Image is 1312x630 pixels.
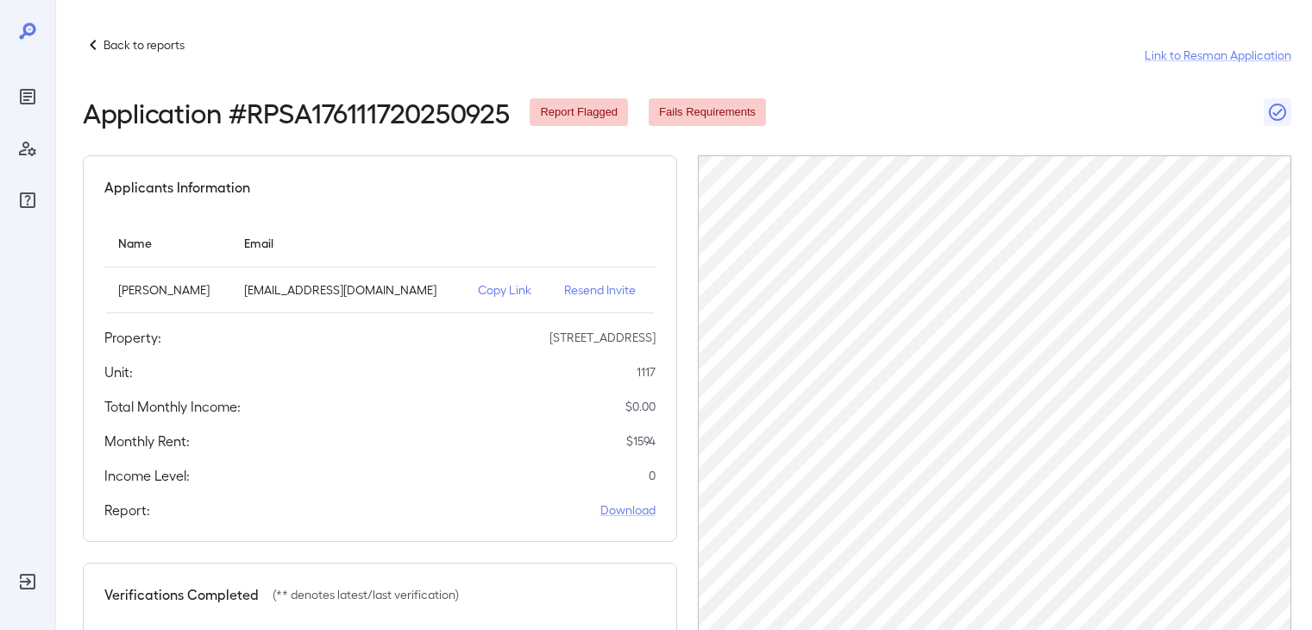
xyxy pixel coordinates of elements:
p: Resend Invite [564,281,642,299]
p: [PERSON_NAME] [118,281,217,299]
th: Name [104,218,230,268]
h5: Applicants Information [104,177,250,198]
p: 0 [649,467,656,484]
a: Link to Resman Application [1145,47,1291,64]
h5: Unit: [104,362,133,382]
p: (** denotes latest/last verification) [273,586,459,603]
h2: Application # RPSA176111720250925 [83,97,509,128]
div: Manage Users [14,135,41,162]
p: $ 1594 [626,432,656,450]
div: Log Out [14,568,41,595]
div: FAQ [14,186,41,214]
div: Reports [14,83,41,110]
span: Fails Requirements [649,104,766,121]
h5: Monthly Rent: [104,431,190,451]
p: [STREET_ADDRESS] [549,329,656,346]
h5: Property: [104,327,161,348]
p: [EMAIL_ADDRESS][DOMAIN_NAME] [244,281,449,299]
h5: Total Monthly Income: [104,396,241,417]
span: Report Flagged [530,104,628,121]
table: simple table [104,218,656,313]
h5: Income Level: [104,465,190,486]
button: Close Report [1264,98,1291,126]
a: Download [600,501,656,519]
th: Email [230,218,463,268]
p: Back to reports [104,36,185,54]
p: $ 0.00 [625,398,656,415]
p: Copy Link [478,281,537,299]
h5: Verifications Completed [104,584,259,605]
h5: Report: [104,500,150,520]
p: 1117 [637,363,656,381]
